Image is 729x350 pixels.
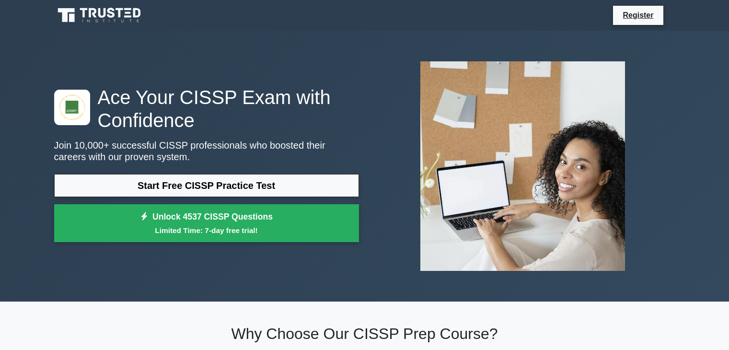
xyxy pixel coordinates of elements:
small: Limited Time: 7-day free trial! [66,225,347,236]
p: Join 10,000+ successful CISSP professionals who boosted their careers with our proven system. [54,140,359,163]
h2: Why Choose Our CISSP Prep Course? [54,325,675,343]
a: Start Free CISSP Practice Test [54,174,359,197]
h1: Ace Your CISSP Exam with Confidence [54,86,359,132]
a: Unlock 4537 CISSP QuestionsLimited Time: 7-day free trial! [54,204,359,243]
a: Register [617,9,659,21]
